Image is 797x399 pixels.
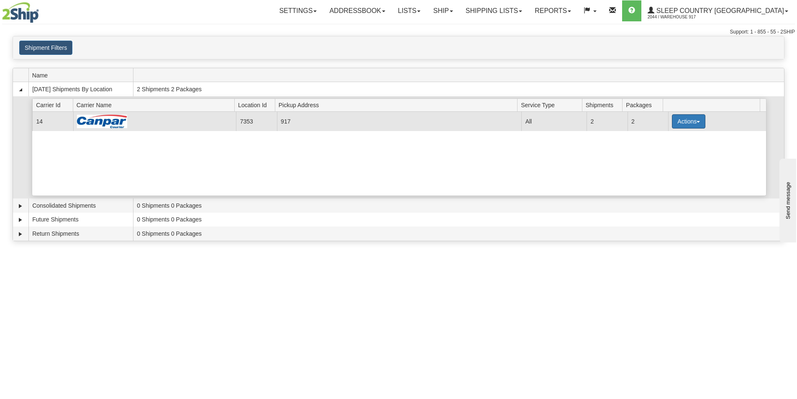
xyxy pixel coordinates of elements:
[528,0,577,21] a: Reports
[28,82,133,96] td: [DATE] Shipments By Location
[77,98,235,111] span: Carrier Name
[133,213,784,227] td: 0 Shipments 0 Packages
[648,13,710,21] span: 2044 / Warehouse 917
[16,85,25,94] a: Collapse
[133,198,784,213] td: 0 Shipments 0 Packages
[32,112,73,131] td: 14
[323,0,392,21] a: Addressbook
[277,112,522,131] td: 917
[77,115,127,128] img: Canpar
[521,98,582,111] span: Service Type
[36,98,73,111] span: Carrier Id
[16,216,25,224] a: Expand
[626,98,663,111] span: Packages
[586,98,623,111] span: Shipments
[28,198,133,213] td: Consolidated Shipments
[16,202,25,210] a: Expand
[2,28,795,36] div: Support: 1 - 855 - 55 - 2SHIP
[427,0,459,21] a: Ship
[279,98,518,111] span: Pickup Address
[28,213,133,227] td: Future Shipments
[133,227,784,241] td: 0 Shipments 0 Packages
[641,0,794,21] a: Sleep Country [GEOGRAPHIC_DATA] 2044 / Warehouse 917
[2,2,39,23] img: logo2044.jpg
[6,7,77,13] div: Send message
[628,112,668,131] td: 2
[16,230,25,238] a: Expand
[236,112,277,131] td: 7353
[133,82,784,96] td: 2 Shipments 2 Packages
[238,98,275,111] span: Location Id
[28,227,133,241] td: Return Shipments
[672,114,705,129] button: Actions
[521,112,587,131] td: All
[32,69,133,82] span: Name
[273,0,323,21] a: Settings
[654,7,784,14] span: Sleep Country [GEOGRAPHIC_DATA]
[778,157,796,242] iframe: chat widget
[392,0,427,21] a: Lists
[587,112,627,131] td: 2
[459,0,528,21] a: Shipping lists
[19,41,72,55] button: Shipment Filters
